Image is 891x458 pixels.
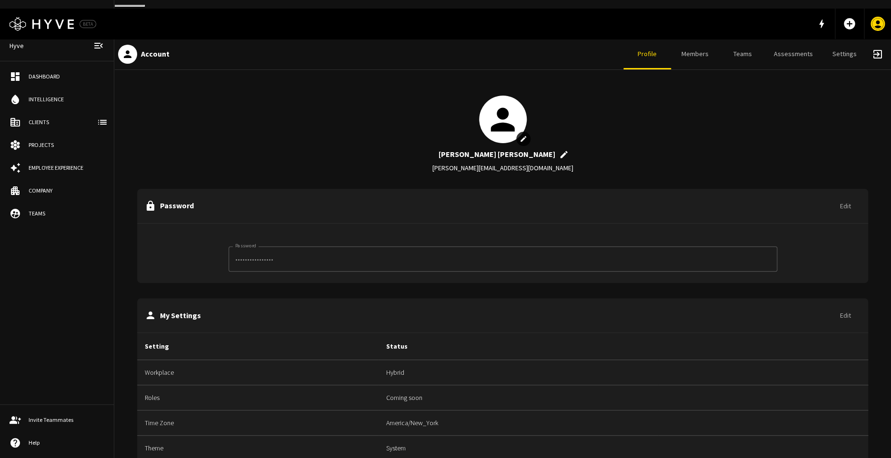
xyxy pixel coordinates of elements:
span: water_drop [10,94,21,105]
td: Hybrid [379,360,658,385]
h6: [PERSON_NAME][EMAIL_ADDRESS][DOMAIN_NAME] [432,163,573,174]
div: Intelligence [29,95,104,104]
h2: Password [160,201,830,210]
td: Coming soon [379,385,658,410]
div: client navigation tabs [623,39,868,69]
div: Invite Teammates [29,416,104,424]
a: Profile [623,39,671,69]
div: Clients [29,118,104,127]
div: Employee Experience [29,164,104,172]
div: Help [29,439,104,447]
label: Password [235,242,256,249]
a: Members [671,39,719,69]
th: Setting [137,333,379,360]
h2: [PERSON_NAME] [PERSON_NAME] [439,150,555,159]
a: Teams [719,39,766,69]
span: person [122,49,133,60]
a: Hyve [6,37,28,55]
button: Add [839,13,860,34]
div: Dashboard [29,72,104,81]
span: add_circle [843,17,856,30]
td: Time Zone [137,410,379,436]
span: lock [145,200,156,212]
span: exit_to_app [872,49,883,60]
a: Assessments [766,39,821,69]
span: person [145,310,156,321]
span: upload picture [555,146,572,163]
td: Roles [137,385,379,410]
td: Workplace [137,360,379,385]
div: Teams [29,209,104,218]
button: Edit [830,197,861,215]
button: Sign Out [868,45,887,64]
th: Status [379,333,658,360]
td: America/New_York [379,410,658,436]
button: client-list [93,113,112,132]
h6: Account [141,48,170,60]
div: Projects [29,141,104,149]
div: BETA [80,20,96,28]
a: Account [864,9,891,39]
a: Settings [821,39,868,69]
button: Edit [830,307,861,324]
div: Company [29,186,104,195]
h2: My Settings [160,311,830,320]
